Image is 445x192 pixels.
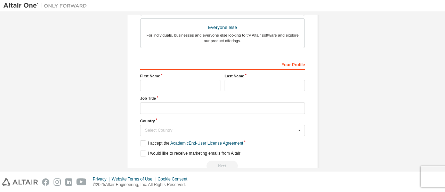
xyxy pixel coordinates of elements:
p: © 2025 Altair Engineering, Inc. All Rights Reserved. [93,182,192,188]
label: Country [140,118,305,124]
label: Last Name [225,73,305,79]
img: Altair One [3,2,90,9]
div: Your Profile [140,59,305,70]
div: Select Country [145,128,296,132]
img: facebook.svg [42,178,49,186]
label: Job Title [140,95,305,101]
img: instagram.svg [54,178,61,186]
img: youtube.svg [76,178,87,186]
div: Cookie Consent [157,176,191,182]
img: linkedin.svg [65,178,72,186]
label: I accept the [140,140,243,146]
img: altair_logo.svg [2,178,38,186]
label: I would like to receive marketing emails from Altair [140,151,240,156]
div: Email already exists [140,161,305,171]
div: Privacy [93,176,112,182]
a: Academic End-User License Agreement [170,141,243,146]
div: Everyone else [145,23,300,32]
div: For individuals, businesses and everyone else looking to try Altair software and explore our prod... [145,32,300,44]
label: First Name [140,73,220,79]
div: Website Terms of Use [112,176,157,182]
